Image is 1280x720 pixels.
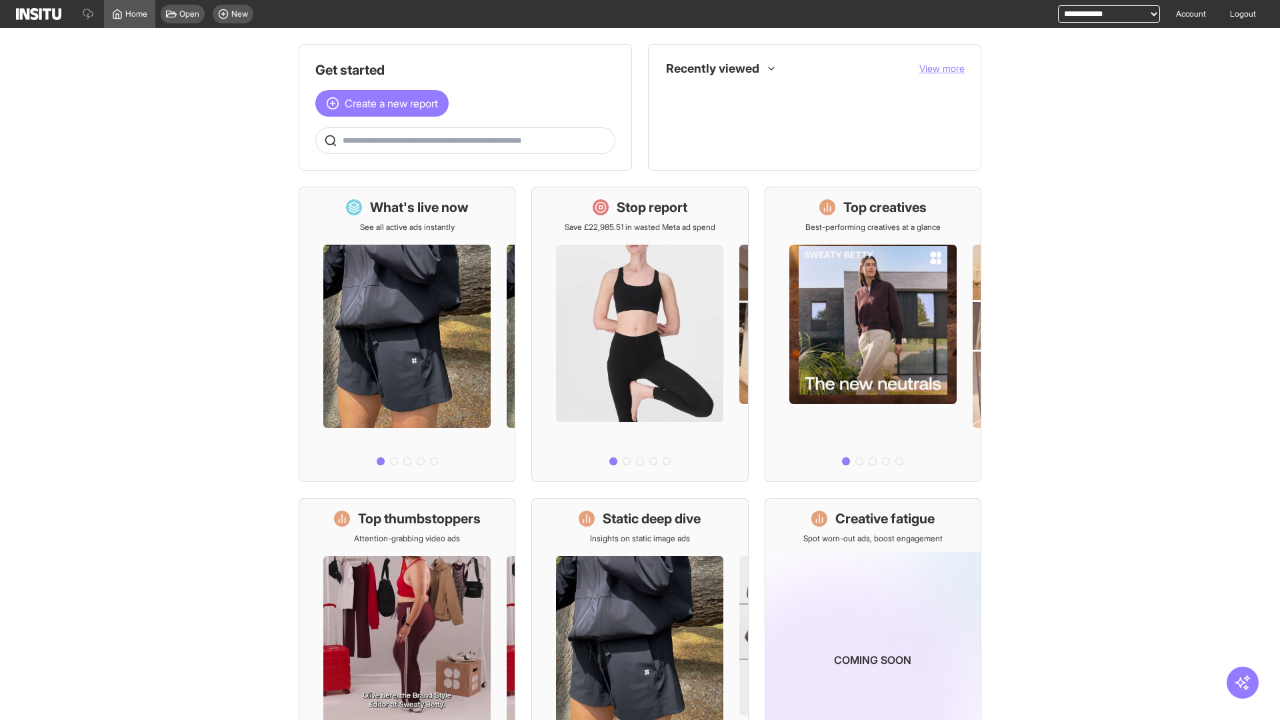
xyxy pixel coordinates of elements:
span: Home [125,9,147,19]
a: Top creativesBest-performing creatives at a glance [765,187,981,482]
button: Create a new report [315,90,449,117]
a: What's live nowSee all active ads instantly [299,187,515,482]
h1: What's live now [370,198,469,217]
p: Save £22,985.51 in wasted Meta ad spend [565,222,715,233]
h1: Get started [315,61,615,79]
p: Best-performing creatives at a glance [805,222,941,233]
p: See all active ads instantly [360,222,455,233]
div: Insights [670,117,686,133]
h1: Static deep dive [603,509,701,528]
div: Insights [670,87,686,103]
span: View more [919,63,965,74]
img: Logo [16,8,61,20]
h1: Top thumbstoppers [358,509,481,528]
span: TikTok Ads [694,119,954,130]
h1: Stop report [617,198,687,217]
span: Create a new report [345,95,438,111]
span: TikTok Ads [694,119,733,130]
span: Open [179,9,199,19]
h1: Top creatives [843,198,927,217]
p: Attention-grabbing video ads [354,533,460,544]
button: View more [919,62,965,75]
span: Placements [694,90,954,101]
p: Insights on static image ads [590,533,690,544]
a: Stop reportSave £22,985.51 in wasted Meta ad spend [531,187,748,482]
span: New [231,9,248,19]
span: Placements [694,90,736,101]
